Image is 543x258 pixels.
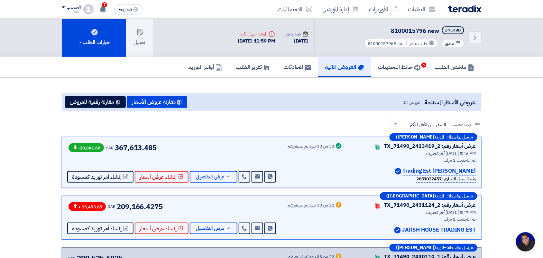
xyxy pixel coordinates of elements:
[351,216,476,223] div: تم التحديث 2 مرات
[395,168,401,175] img: Verified Account
[435,63,474,71] h5: ملخص الطلب
[447,194,473,198] span: مرسل بواسطة:
[364,2,403,17] a: الأوردرات
[118,7,132,12] span: English
[181,57,229,77] a: أوامر التوريد
[436,245,444,250] span: المورد
[396,135,436,139] b: ([PERSON_NAME])
[447,245,473,250] span: مرسل بواسطة:
[102,2,107,7] span: 7
[380,192,477,200] div: –
[190,223,237,234] button: عرض التفاصيل
[390,133,477,141] div: –
[189,63,222,71] h5: أوامر التوريد
[190,171,237,183] button: عرض التفاصيل
[390,244,477,252] div: –
[106,145,114,151] span: SAR
[140,226,177,231] span: إنشاء عرض أسعار
[127,96,187,108] button: مقارنة عروض الأسعار
[416,176,442,182] b: 2051022457
[436,194,444,198] span: المورد
[436,135,444,139] span: المورد
[318,2,364,17] a: إدارة الموردين
[368,40,397,47] span: #8100015796
[364,26,465,35] h5: 8100015796 new
[384,201,476,209] div: عرض أسعار رقم: TX_71490_2431124_2
[410,121,446,128] span: السعر: من الأقل للأكثر
[67,223,133,234] button: إنشاء أمر توريد كمسودة
[416,176,476,183] div: رقم السجل التجاري :
[325,63,364,71] h5: العروض الماليه
[288,144,335,149] div: 33 من 33 بنود تم تسعيرهم
[62,19,126,57] button: خيارات الطلب
[427,150,445,157] span: أخر تحديث
[238,31,275,37] div: الموعد النهائي للرد
[115,142,157,153] span: 367,613.485
[72,226,122,231] span: إنشاء أمر توريد كمسودة
[371,57,428,77] a: حائط التحديثات6
[196,175,225,179] span: عرض التفاصيل
[196,226,225,231] span: عرض التفاصيل
[114,4,143,14] button: English
[387,194,436,198] b: ([GEOGRAPHIC_DATA])
[83,4,94,14] img: profile_test.png
[428,57,482,77] a: ملخص الطلب
[402,226,476,234] p: JARSH HOUSE TRADING EST
[427,209,445,216] span: أخر تحديث
[65,96,126,108] button: مقارنة رقمية للعروض
[135,171,189,183] button: إنشاء عرض أسعار
[394,227,401,234] img: Verified Account
[445,28,461,33] div: #71490
[391,26,439,35] span: 8100015796 new
[238,37,275,45] div: [DATE] 11:59 PM
[448,5,482,13] img: Teradix logo
[445,41,454,47] span: عادي
[446,150,476,157] span: [DATE] 5:46 PM
[277,57,318,77] a: المحادثات
[403,2,440,17] a: الطلبات
[403,167,476,176] p: [PERSON_NAME] Trading Est
[424,98,475,107] span: عروض الأسعار المستلمة
[453,121,471,128] span: رتب حسب
[72,175,122,179] span: إنشاء أمر توريد كمسودة
[318,57,371,77] a: العروض الماليه
[421,62,427,68] span: 6
[108,204,116,209] span: SAR
[135,223,189,234] button: إنشاء عرض أسعار
[62,10,81,14] div: Yasir
[285,37,308,45] div: [DATE]
[284,63,311,71] h5: المحادثات
[446,209,476,216] span: [DATE] 5:47 PM
[398,40,428,47] span: طلب عرض أسعار
[126,19,153,57] button: تعديل
[69,202,106,211] span: + 15,455.65
[285,31,308,37] div: صدرت في
[117,201,163,212] span: 209,166.4275
[351,157,476,164] div: تم التحديث 2 مرات
[78,39,110,46] div: خيارات الطلب
[403,99,420,106] span: عروض 14
[67,5,81,10] div: الحساب
[67,171,133,183] button: إنشاء أمر توريد كمسودة
[140,175,177,179] span: إنشاء عرض أسعار
[288,203,335,208] div: 22 من 33 بنود تم تسعيرهم
[229,57,277,77] a: تقرير الطلب
[378,63,421,71] h5: حائط التحديثات
[396,245,436,250] b: ([PERSON_NAME])
[447,135,473,139] span: مرسل بواسطة:
[273,2,318,17] a: الاحصائيات
[384,142,476,150] div: عرض أسعار رقم: TX_71490_2423419_2
[516,232,535,252] div: Open chat
[69,143,104,152] span: -20,861.69
[236,63,270,71] h5: تقرير الطلب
